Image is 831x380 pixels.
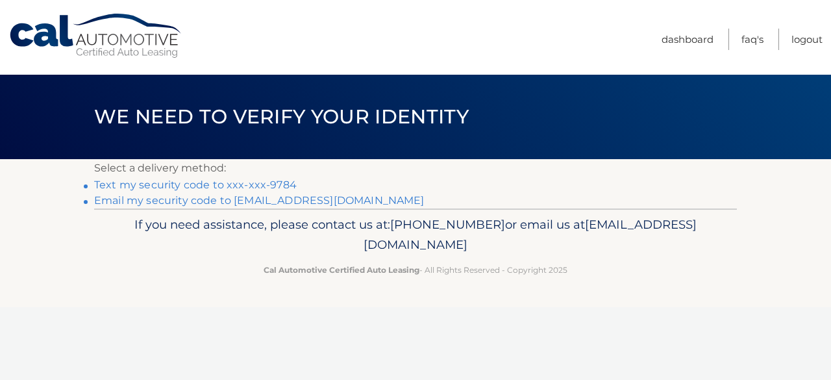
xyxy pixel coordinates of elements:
[741,29,763,50] a: FAQ's
[390,217,505,232] span: [PHONE_NUMBER]
[94,179,297,191] a: Text my security code to xxx-xxx-9784
[94,105,469,129] span: We need to verify your identity
[264,265,419,275] strong: Cal Automotive Certified Auto Leasing
[103,214,728,256] p: If you need assistance, please contact us at: or email us at
[94,159,737,177] p: Select a delivery method:
[662,29,713,50] a: Dashboard
[103,263,728,277] p: - All Rights Reserved - Copyright 2025
[791,29,823,50] a: Logout
[94,194,425,207] a: Email my security code to [EMAIL_ADDRESS][DOMAIN_NAME]
[8,13,184,59] a: Cal Automotive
